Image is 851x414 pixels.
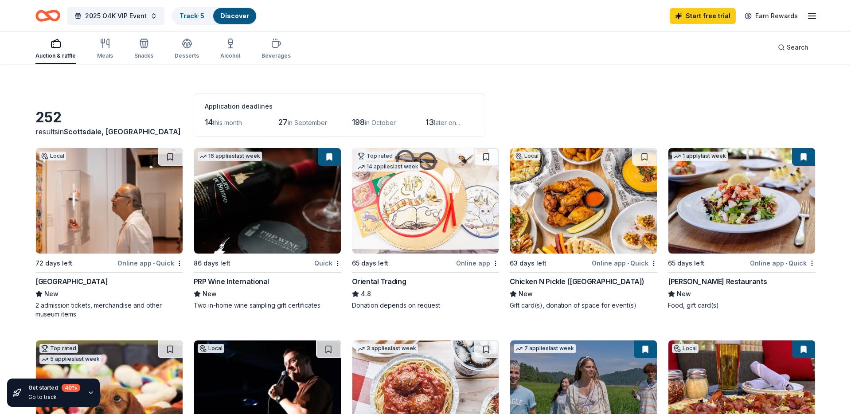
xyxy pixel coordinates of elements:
[668,258,704,269] div: 65 days left
[35,148,183,319] a: Image for Heard MuseumLocal72 days leftOnline app•Quick[GEOGRAPHIC_DATA]New2 admission tickets, m...
[67,7,164,25] button: 2025 O4K VIP Event
[220,35,240,64] button: Alcohol
[175,35,199,64] button: Desserts
[356,152,394,160] div: Top rated
[434,119,460,126] span: later on...
[62,384,80,392] div: 40 %
[365,119,396,126] span: in October
[510,148,657,254] img: Image for Chicken N Pickle (Glendale)
[39,355,101,364] div: 5 applies last week
[134,52,153,59] div: Snacks
[510,301,657,310] div: Gift card(s), donation of space for event(s)
[97,35,113,64] button: Meals
[361,289,371,299] span: 4.8
[356,162,420,172] div: 14 applies last week
[205,117,213,127] span: 14
[175,52,199,59] div: Desserts
[278,117,288,127] span: 27
[592,258,657,269] div: Online app Quick
[519,289,533,299] span: New
[670,8,736,24] a: Start free trial
[180,12,204,20] a: Track· 5
[39,344,78,353] div: Top rated
[64,127,181,136] span: Scottsdale, [GEOGRAPHIC_DATA]
[44,289,59,299] span: New
[510,276,644,287] div: Chicken N Pickle ([GEOGRAPHIC_DATA])
[194,148,341,310] a: Image for PRP Wine International16 applieslast week86 days leftQuickPRP Wine InternationalNewTwo ...
[668,148,815,254] img: Image for Cameron Mitchell Restaurants
[117,258,183,269] div: Online app Quick
[35,35,76,64] button: Auction & raffle
[356,344,418,353] div: 3 applies last week
[314,258,341,269] div: Quick
[213,119,242,126] span: this month
[627,260,629,267] span: •
[28,384,80,392] div: Get started
[28,394,80,401] div: Go to track
[203,289,217,299] span: New
[194,301,341,310] div: Two in-home wine sampling gift certificates
[262,35,291,64] button: Beverages
[352,117,365,127] span: 198
[220,12,249,20] a: Discover
[35,126,183,137] div: results
[510,148,657,310] a: Image for Chicken N Pickle (Glendale)Local63 days leftOnline app•QuickChicken N Pickle ([GEOGRAPH...
[194,258,230,269] div: 86 days left
[35,258,72,269] div: 72 days left
[35,5,60,26] a: Home
[668,148,816,310] a: Image for Cameron Mitchell Restaurants1 applylast week65 days leftOnline app•Quick[PERSON_NAME] R...
[35,109,183,126] div: 252
[352,276,406,287] div: Oriental Trading
[514,152,540,160] div: Local
[352,148,499,254] img: Image for Oriental Trading
[352,258,388,269] div: 65 days left
[35,301,183,319] div: 2 admission tickets, merchandise and other museum items
[153,260,155,267] span: •
[39,152,66,160] div: Local
[677,289,691,299] span: New
[35,52,76,59] div: Auction & raffle
[785,260,787,267] span: •
[771,39,816,56] button: Search
[425,117,434,127] span: 13
[36,148,183,254] img: Image for Heard Museum
[194,276,269,287] div: PRP Wine International
[787,42,808,53] span: Search
[262,52,291,59] div: Beverages
[456,258,499,269] div: Online app
[198,152,262,161] div: 16 applies last week
[58,127,181,136] span: in
[134,35,153,64] button: Snacks
[288,119,327,126] span: in September
[205,101,474,112] div: Application deadlines
[668,301,816,310] div: Food, gift card(s)
[672,152,728,161] div: 1 apply last week
[514,344,576,353] div: 7 applies last week
[194,148,341,254] img: Image for PRP Wine International
[672,344,699,353] div: Local
[172,7,257,25] button: Track· 5Discover
[352,301,500,310] div: Donation depends on request
[750,258,816,269] div: Online app Quick
[510,258,547,269] div: 63 days left
[352,148,500,310] a: Image for Oriental TradingTop rated14 applieslast week65 days leftOnline appOriental Trading4.8Do...
[739,8,803,24] a: Earn Rewards
[85,11,147,21] span: 2025 O4K VIP Event
[35,276,108,287] div: [GEOGRAPHIC_DATA]
[198,344,224,353] div: Local
[220,52,240,59] div: Alcohol
[668,276,767,287] div: [PERSON_NAME] Restaurants
[97,52,113,59] div: Meals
